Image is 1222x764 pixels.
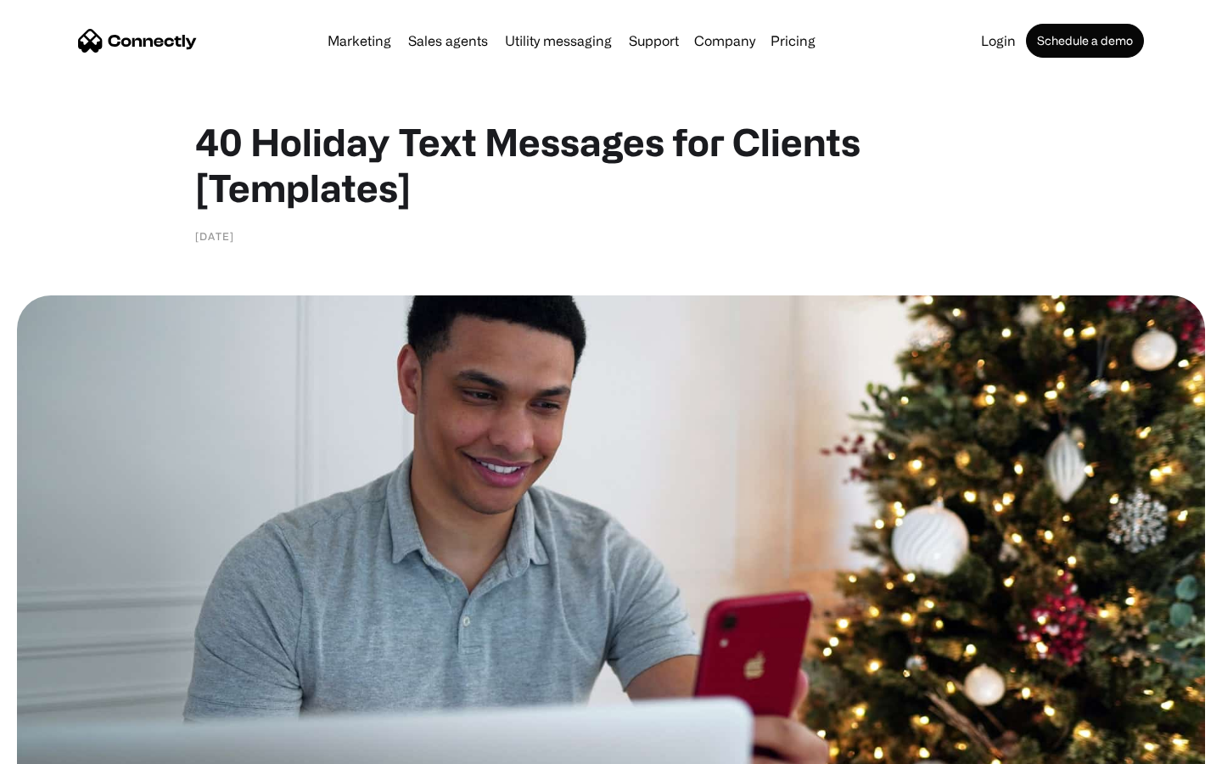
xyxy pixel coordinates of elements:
a: Utility messaging [498,34,619,48]
div: [DATE] [195,228,234,244]
a: Login [974,34,1023,48]
ul: Language list [34,734,102,758]
h1: 40 Holiday Text Messages for Clients [Templates] [195,119,1027,211]
div: Company [694,29,755,53]
a: Pricing [764,34,822,48]
a: Marketing [321,34,398,48]
a: Sales agents [401,34,495,48]
a: Schedule a demo [1026,24,1144,58]
a: Support [622,34,686,48]
aside: Language selected: English [17,734,102,758]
